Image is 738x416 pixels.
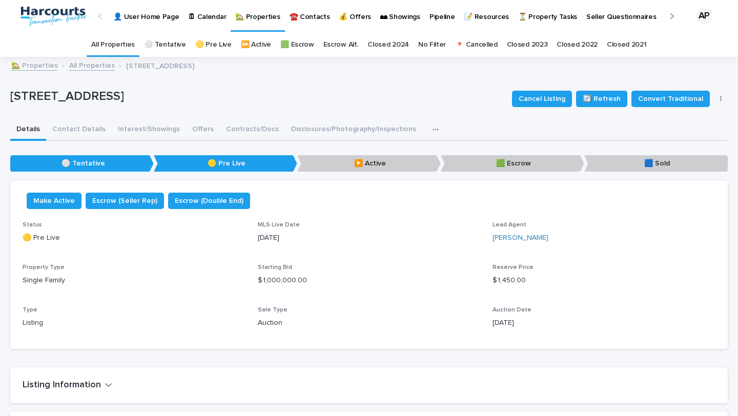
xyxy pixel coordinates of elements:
span: Starting Bid [258,264,292,271]
button: Cancel Listing [512,91,572,107]
span: Escrow (Seller Rep) [92,196,157,206]
p: 🟡 Pre Live [154,155,297,172]
button: Listing Information [23,380,112,391]
a: Closed 2022 [557,33,598,57]
a: [PERSON_NAME] [493,233,548,243]
span: Auction Date [493,307,531,313]
h2: Listing Information [23,380,101,391]
button: Offers [186,119,220,141]
button: Details [10,119,46,141]
button: Escrow (Seller Rep) [86,193,164,209]
p: [STREET_ADDRESS] [10,89,504,104]
span: Make Active [33,196,75,206]
a: ⚪️ Tentative [144,33,186,57]
div: AP [696,8,712,25]
p: Single Family [23,275,245,286]
a: ⏩ Active [241,33,272,57]
span: MLS Live Date [258,222,300,228]
a: All Properties [69,59,115,71]
a: Closed 2024 [367,33,409,57]
a: 🔻 Cancelled [455,33,498,57]
a: No Filter [418,33,446,57]
button: Make Active [27,193,81,209]
button: Escrow (Double End) [168,193,250,209]
span: Reserve Price [493,264,534,271]
p: ⚪️ Tentative [10,155,154,172]
img: aRr5UT5PQeWb03tlxx4P [20,6,87,27]
a: 🟩 Escrow [280,33,314,57]
p: 🟩 Escrow [441,155,584,172]
a: 🏡 Properties [11,59,58,71]
button: Disclosures/Photography/Inspections [285,119,422,141]
span: Type [23,307,37,313]
span: Sale Type [258,307,288,313]
button: Contracts/Docs [220,119,285,141]
span: Escrow (Double End) [175,196,243,206]
p: $ 1,450.00 [493,275,715,286]
a: 🟡 Pre Live [195,33,232,57]
span: Convert Traditional [638,94,703,104]
span: Cancel Listing [519,94,565,104]
button: Interest/Showings [112,119,186,141]
span: Lead Agent [493,222,526,228]
span: 🔄 Refresh [583,94,621,104]
p: [DATE] [258,233,481,243]
p: [DATE] [493,318,715,328]
span: Property Type [23,264,65,271]
p: [STREET_ADDRESS] [126,59,194,71]
button: Convert Traditional [631,91,710,107]
a: All Properties [91,33,135,57]
a: Escrow Alt. [323,33,359,57]
p: 🟡 Pre Live [23,233,245,243]
span: Status [23,222,42,228]
p: Listing [23,318,245,328]
button: 🔄 Refresh [576,91,627,107]
p: ▶️ Active [297,155,441,172]
p: 🟦 Sold [584,155,728,172]
a: Closed 2023 [507,33,548,57]
button: Contact Details [46,119,112,141]
a: Closed 2021 [607,33,647,57]
p: Auction [258,318,481,328]
p: $ 1,000,000.00 [258,275,481,286]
